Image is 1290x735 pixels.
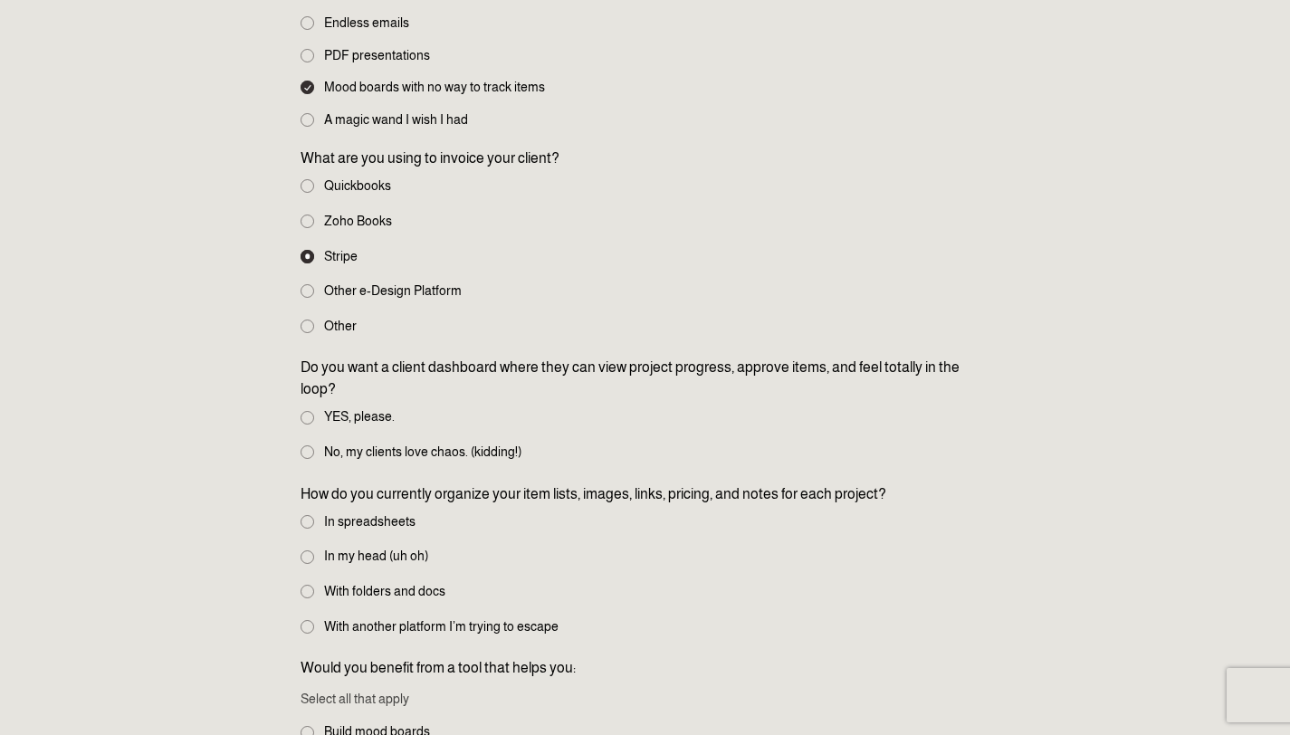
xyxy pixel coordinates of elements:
[324,46,430,65] span: PDF presentations
[301,49,314,62] input: PDF presentations
[301,148,559,169] span: What are you using to invoice your client?
[301,682,576,715] p: Select all that apply
[301,113,314,127] input: A magic wand I wish I had
[301,81,314,94] input: Mood boards with no way to track items
[301,16,314,30] input: Endless emails
[301,357,989,400] span: Do you want a client dashboard where they can view project progress, approve items, and feel tota...
[324,110,468,129] span: A magic wand I wish I had
[324,78,545,97] span: Mood boards with no way to track items
[301,483,886,505] span: How do you currently organize your item lists, images, links, pricing, and notes for each project?
[301,657,576,679] span: Would you benefit from a tool that helps you:
[324,14,409,33] span: Endless emails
